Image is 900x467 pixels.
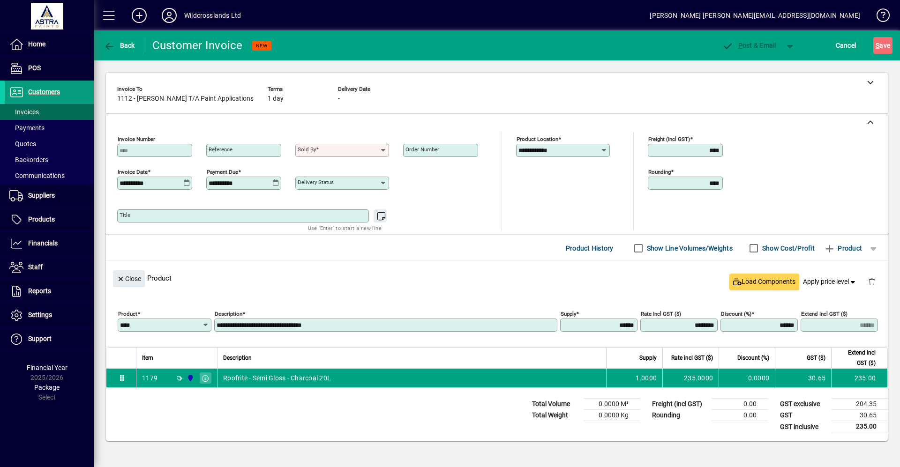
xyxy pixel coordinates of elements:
span: Financials [28,239,58,247]
mat-hint: Use 'Enter' to start a new line [308,222,382,233]
span: ost & Email [722,42,776,49]
span: - [338,95,340,103]
label: Show Cost/Profit [760,244,815,253]
span: Roofrite - Semi Gloss - Charcoal 20L [223,373,331,383]
div: 1179 [142,373,157,383]
a: Suppliers [5,184,94,208]
span: POS [28,64,41,72]
td: 0.00 [712,399,768,410]
span: Apply price level [803,277,857,287]
span: 1 day [268,95,284,103]
label: Show Line Volumes/Weights [645,244,733,253]
a: Quotes [5,136,94,152]
mat-label: Title [120,212,130,218]
td: 0.00 [712,410,768,421]
td: Total Volume [527,399,584,410]
mat-label: Order number [405,146,439,153]
span: Quotes [9,140,36,148]
span: GST ($) [807,353,825,363]
td: GST inclusive [775,421,832,433]
span: Cancel [836,38,856,53]
span: Package [34,384,60,391]
span: Staff [28,263,43,271]
a: Home [5,33,94,56]
div: Customer Invoice [152,38,243,53]
td: GST [775,410,832,421]
mat-label: Invoice number [118,136,155,142]
a: Backorders [5,152,94,168]
div: [PERSON_NAME] [PERSON_NAME][EMAIL_ADDRESS][DOMAIN_NAME] [650,8,860,23]
button: Post & Email [717,37,781,54]
button: Save [873,37,892,54]
td: 0.0000 [719,369,775,387]
mat-label: Extend incl GST ($) [801,311,847,317]
mat-label: Reference [209,146,232,153]
mat-label: Sold by [298,146,316,153]
span: Communications [9,172,65,179]
button: Cancel [833,37,859,54]
span: Rate incl GST ($) [671,353,713,363]
button: Product History [562,240,617,257]
mat-label: Supply [561,311,576,317]
span: Settings [28,311,52,319]
span: Support [28,335,52,342]
mat-label: Discount (%) [721,311,751,317]
td: Rounding [647,410,712,421]
td: Freight (incl GST) [647,399,712,410]
div: 235.0000 [668,373,713,383]
span: Reports [28,287,51,295]
td: 204.35 [832,399,888,410]
mat-label: Freight (incl GST) [648,136,690,142]
td: 0.0000 M³ [584,399,640,410]
span: Back [104,42,135,49]
span: 1112 - [PERSON_NAME] T/A Paint Applications [117,95,254,103]
span: Customers [28,88,60,96]
button: Apply price level [799,274,861,290]
a: Invoices [5,104,94,120]
button: Close [113,270,145,287]
button: Add [124,7,154,24]
mat-label: Invoice date [118,169,148,175]
mat-label: Rate incl GST ($) [641,311,681,317]
span: Supply [639,353,657,363]
mat-label: Payment due [207,169,238,175]
td: 235.00 [832,421,888,433]
app-page-header-button: Close [111,274,147,282]
span: ave [876,38,890,53]
td: GST exclusive [775,399,832,410]
span: 1.0000 [636,373,657,383]
span: Home [28,40,45,48]
span: Product [824,241,862,256]
app-page-header-button: Back [94,37,145,54]
span: Products [28,215,55,223]
button: Delete [861,270,883,293]
mat-label: Product [118,311,137,317]
a: Products [5,208,94,231]
a: Reports [5,280,94,303]
a: Financials [5,232,94,255]
a: Communications [5,168,94,184]
a: Settings [5,304,94,327]
app-page-header-button: Delete [861,277,883,286]
a: Payments [5,120,94,136]
div: Product [106,261,888,295]
a: Support [5,327,94,351]
span: Close [117,271,141,287]
td: 235.00 [831,369,887,387]
mat-label: Product location [517,136,558,142]
a: Knowledge Base [870,2,888,32]
a: POS [5,57,94,80]
mat-label: Description [215,311,242,317]
span: Discount (%) [737,353,769,363]
td: 0.0000 Kg [584,410,640,421]
span: Description [223,353,252,363]
button: Load Components [729,274,799,290]
button: Product [819,240,867,257]
mat-label: Delivery status [298,179,334,185]
span: Christchurch [184,373,195,383]
span: Load Components [733,277,795,287]
span: S [876,42,879,49]
td: 30.65 [832,410,888,421]
span: Extend incl GST ($) [837,348,876,368]
span: Payments [9,124,45,132]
